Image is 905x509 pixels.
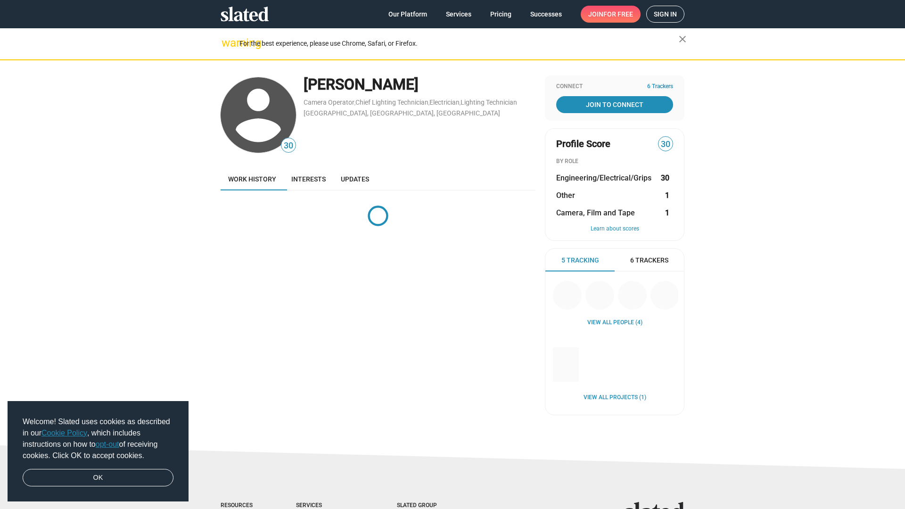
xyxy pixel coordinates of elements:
span: Join To Connect [558,96,671,113]
a: Pricing [483,6,519,23]
a: Cookie Policy [41,429,87,437]
span: Interests [291,175,326,183]
span: , [428,100,429,106]
span: 6 Trackers [647,83,673,90]
span: Engineering/Electrical/Grips [556,173,651,183]
a: [GEOGRAPHIC_DATA], [GEOGRAPHIC_DATA], [GEOGRAPHIC_DATA] [304,109,500,117]
div: Connect [556,83,673,90]
a: Successes [523,6,569,23]
a: Camera Operator [304,99,354,106]
span: Pricing [490,6,511,23]
div: BY ROLE [556,158,673,165]
a: Interests [284,168,333,190]
a: View all Projects (1) [584,394,646,402]
span: Join [588,6,633,23]
span: Our Platform [388,6,427,23]
a: Lighting Technician [461,99,517,106]
span: , [354,100,355,106]
a: opt-out [96,440,119,448]
span: Updates [341,175,369,183]
span: 5 Tracking [561,256,599,265]
span: 30 [658,138,673,151]
strong: 30 [661,173,669,183]
div: For the best experience, please use Chrome, Safari, or Firefox. [239,37,679,50]
a: Join To Connect [556,96,673,113]
div: [PERSON_NAME] [304,74,535,95]
a: Electrician [429,99,460,106]
button: Learn about scores [556,225,673,233]
a: Sign in [646,6,684,23]
a: Joinfor free [581,6,641,23]
a: View all People (4) [587,319,642,327]
span: Successes [530,6,562,23]
span: Welcome! Slated uses cookies as described in our , which includes instructions on how to of recei... [23,416,173,461]
strong: 1 [665,208,669,218]
span: 6 Trackers [630,256,668,265]
span: , [460,100,461,106]
a: Updates [333,168,377,190]
span: Sign in [654,6,677,22]
span: for free [603,6,633,23]
span: Profile Score [556,138,610,150]
a: Chief Lighting Technician [355,99,428,106]
a: Services [438,6,479,23]
mat-icon: warning [222,37,233,49]
a: dismiss cookie message [23,469,173,487]
span: Work history [228,175,276,183]
div: cookieconsent [8,401,189,502]
strong: 1 [665,190,669,200]
a: Our Platform [381,6,435,23]
span: Services [446,6,471,23]
mat-icon: close [677,33,688,45]
span: 30 [281,140,296,152]
span: Other [556,190,575,200]
a: Work history [221,168,284,190]
span: Camera, Film and Tape [556,208,635,218]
